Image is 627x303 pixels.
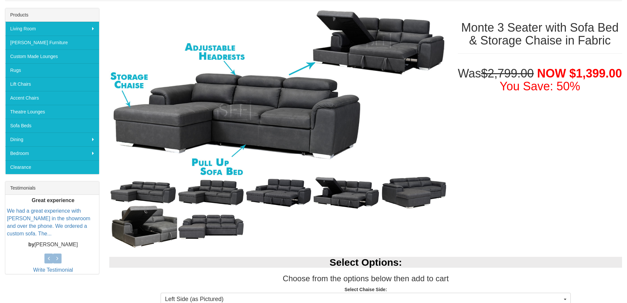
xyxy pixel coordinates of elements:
[28,242,35,247] b: by
[5,22,99,36] a: Living Room
[481,67,534,80] del: $2,799.00
[5,91,99,105] a: Accent Chairs
[458,21,622,47] h1: Monte 3 Seater with Sofa Bed & Storage Chaise in Fabric
[7,208,90,237] a: We had a great experience with [PERSON_NAME] in the showroom and over the phone. We ordered a cus...
[537,67,622,80] span: NOW $1,399.00
[109,274,622,283] h3: Choose from the options below then add to cart
[345,287,387,292] strong: Select Chaise Side:
[5,133,99,146] a: Dining
[5,63,99,77] a: Rugs
[5,146,99,160] a: Bedroom
[5,36,99,49] a: [PERSON_NAME] Furniture
[5,49,99,63] a: Custom Made Lounges
[458,67,622,93] h1: Was
[7,241,99,249] p: [PERSON_NAME]
[5,8,99,22] div: Products
[5,160,99,174] a: Clearance
[329,257,402,268] b: Select Options:
[32,197,74,203] b: Great experience
[33,267,73,273] a: Write Testimonial
[500,79,580,93] font: You Save: 50%
[5,105,99,119] a: Theatre Lounges
[5,77,99,91] a: Lift Chairs
[5,181,99,195] div: Testimonials
[5,119,99,133] a: Sofa Beds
